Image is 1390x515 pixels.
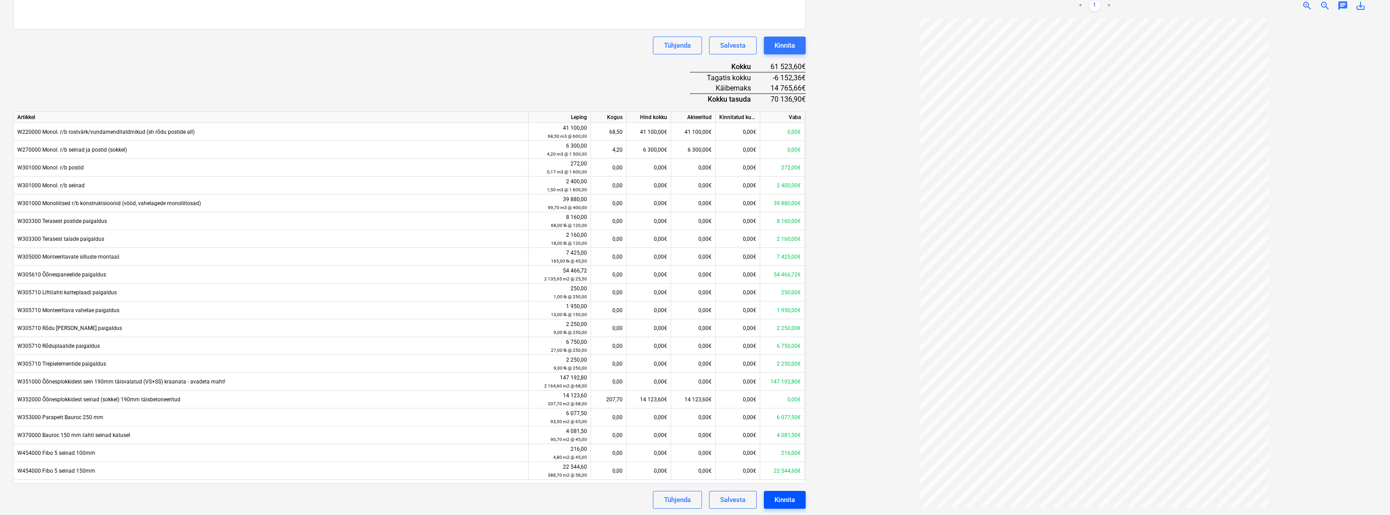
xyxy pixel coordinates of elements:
button: Salvesta [709,37,757,54]
div: 6 300,00 [532,142,587,158]
button: Tühjenda [653,37,702,54]
div: 0,00 [591,373,627,391]
div: 0,00 [591,266,627,284]
span: chat [1337,0,1348,11]
span: W305710 Rõduplaatide paigaldus [17,343,100,349]
div: 14 765,66€ [765,83,806,94]
div: 0,00€ [627,159,671,177]
div: Kokku tasuda [690,94,765,104]
div: 0,00€ [671,177,716,194]
div: Akteeritud [671,112,716,123]
div: 0,00€ [671,373,716,391]
span: W305710 Trepielementide paigaldus [17,361,106,367]
small: 90,70 m2 @ 45,00 [550,437,587,442]
div: 4,20 [591,141,627,159]
div: 0,00€ [627,194,671,212]
div: 2 160,00€ [760,230,805,248]
iframe: Chat Widget [1345,472,1390,515]
div: 39 880,00€ [760,194,805,212]
div: 0,00€ [627,230,671,248]
div: 0,00€ [671,444,716,462]
div: 147 192,80 [532,374,587,390]
div: 250,00 [532,284,587,301]
div: Vaba [760,112,805,123]
div: 14 123,60 [532,391,587,408]
div: 0,00 [591,444,627,462]
div: 0,00 [591,284,627,301]
div: 0,00€ [671,266,716,284]
div: 22 544,60€ [760,462,805,480]
div: 0,00€ [716,141,760,159]
div: 0,00€ [671,462,716,480]
div: Kogus [591,112,627,123]
div: 4 081,50 [532,427,587,444]
div: 0,00€ [627,266,671,284]
button: Tühjenda [653,491,702,509]
div: Kokku [690,62,765,72]
div: 0,00€ [716,444,760,462]
small: 68,00 tk @ 120,00 [551,223,587,228]
div: -6 152,36€ [765,72,806,83]
div: 0,00 [591,319,627,337]
div: 6 077,50 [532,409,587,426]
div: 0,00€ [716,123,760,141]
div: 0,00€ [627,284,671,301]
small: 4,20 m3 @ 1 500,00 [547,152,587,157]
div: 272,00 [532,160,587,176]
small: 1,00 tk @ 250,00 [554,294,587,299]
div: 1 950,00 [532,302,587,319]
small: 0,17 m3 @ 1 600,00 [547,169,587,174]
span: W301000 Monol. r/b postid [17,165,84,171]
div: 0,00€ [671,212,716,230]
div: 41 100,00€ [627,123,671,141]
div: 2 250,00 [532,320,587,337]
div: 14 123,60€ [671,391,716,408]
div: 6 750,00€ [760,337,805,355]
button: Salvesta [709,491,757,509]
div: 0,00€ [671,408,716,426]
div: 22 544,60 [532,463,587,479]
div: 14 123,60€ [627,391,671,408]
span: W220000 Monol. r/b rostvärk/vundamenditaldmikud (sh rõdu postide all) [17,129,195,135]
div: 0,00€ [627,212,671,230]
div: 0,00€ [716,284,760,301]
div: 0,00€ [671,337,716,355]
div: 0,00€ [716,337,760,355]
button: Kinnita [764,37,806,54]
span: W305710 Rõdu katuse paigaldus [17,325,122,331]
span: W270000 Monol. r/b seinad ja postid (sokkel) [17,147,127,153]
div: Käibemaks [690,83,765,94]
div: 41 100,00€ [671,123,716,141]
span: W305000 Monteeritavate silluste montaaž [17,254,119,260]
a: Previous page [1075,0,1086,11]
small: 18,00 tk @ 120,00 [551,241,587,246]
a: Next page [1104,0,1114,11]
div: Kinnita [774,494,795,506]
div: 0,00 [591,212,627,230]
div: 0,00€ [716,426,760,444]
div: Tühjenda [664,494,691,506]
span: W352000 Õõnesplokkidest seinad (sokkel) 190mm täisbetoneeritud [17,396,180,403]
div: 0,00 [591,355,627,373]
div: Tühjenda [664,40,691,51]
div: 0,00€ [716,301,760,319]
div: 0,00€ [627,248,671,266]
div: 0,00€ [627,444,671,462]
div: 207,70 [591,391,627,408]
div: 6 750,00 [532,338,587,354]
div: Kinnita [774,40,795,51]
div: 6 300,00€ [671,141,716,159]
span: W454000 Fibo 5 seinad 150mm [17,468,95,474]
div: 0,00€ [671,319,716,337]
div: 0,00€ [671,355,716,373]
small: 99,70 m3 @ 400,00 [548,205,587,210]
div: 0,00 [591,337,627,355]
div: 2 400,00 [532,177,587,194]
span: zoom_in [1302,0,1313,11]
div: 0,00 [591,194,627,212]
div: 0,00 [591,248,627,266]
span: W353000 Parapett Bauroc 250 mm [17,414,103,420]
div: 0,00€ [716,194,760,212]
div: 0,00€ [671,248,716,266]
div: 0,00€ [716,408,760,426]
